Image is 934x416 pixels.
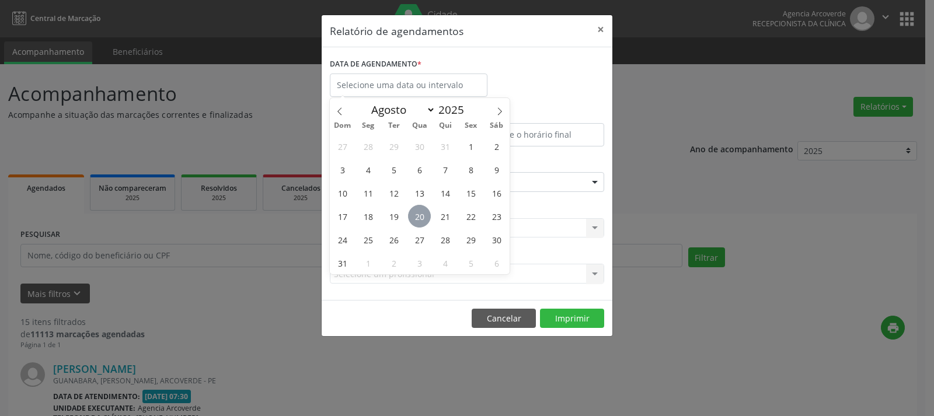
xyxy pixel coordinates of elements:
[331,228,354,251] span: Agosto 24, 2025
[434,228,456,251] span: Agosto 28, 2025
[485,205,508,228] span: Agosto 23, 2025
[331,158,354,181] span: Agosto 3, 2025
[408,205,431,228] span: Agosto 20, 2025
[365,102,435,118] select: Month
[407,122,433,130] span: Qua
[485,158,508,181] span: Agosto 9, 2025
[484,122,510,130] span: Sáb
[330,74,487,97] input: Selecione uma data ou intervalo
[459,251,482,274] span: Setembro 5, 2025
[382,158,405,181] span: Agosto 5, 2025
[382,205,405,228] span: Agosto 19, 2025
[331,181,354,204] span: Agosto 10, 2025
[357,251,379,274] span: Setembro 1, 2025
[435,102,474,117] input: Year
[408,181,431,204] span: Agosto 13, 2025
[330,55,421,74] label: DATA DE AGENDAMENTO
[434,205,456,228] span: Agosto 21, 2025
[357,135,379,158] span: Julho 28, 2025
[408,251,431,274] span: Setembro 3, 2025
[589,15,612,44] button: Close
[459,181,482,204] span: Agosto 15, 2025
[381,122,407,130] span: Ter
[458,122,484,130] span: Sex
[459,228,482,251] span: Agosto 29, 2025
[330,122,356,130] span: Dom
[540,309,604,328] button: Imprimir
[357,181,379,204] span: Agosto 11, 2025
[408,158,431,181] span: Agosto 6, 2025
[331,135,354,158] span: Julho 27, 2025
[357,228,379,251] span: Agosto 25, 2025
[434,181,456,204] span: Agosto 14, 2025
[433,122,458,130] span: Qui
[485,251,508,274] span: Setembro 6, 2025
[330,23,463,39] h5: Relatório de agendamentos
[485,135,508,158] span: Agosto 2, 2025
[408,228,431,251] span: Agosto 27, 2025
[459,205,482,228] span: Agosto 22, 2025
[357,158,379,181] span: Agosto 4, 2025
[459,158,482,181] span: Agosto 8, 2025
[357,205,379,228] span: Agosto 18, 2025
[472,309,536,328] button: Cancelar
[382,251,405,274] span: Setembro 2, 2025
[382,181,405,204] span: Agosto 12, 2025
[485,228,508,251] span: Agosto 30, 2025
[331,251,354,274] span: Agosto 31, 2025
[408,135,431,158] span: Julho 30, 2025
[382,135,405,158] span: Julho 29, 2025
[485,181,508,204] span: Agosto 16, 2025
[459,135,482,158] span: Agosto 1, 2025
[434,135,456,158] span: Julho 31, 2025
[470,123,604,146] input: Selecione o horário final
[382,228,405,251] span: Agosto 26, 2025
[470,105,604,123] label: ATÉ
[434,251,456,274] span: Setembro 4, 2025
[331,205,354,228] span: Agosto 17, 2025
[356,122,381,130] span: Seg
[434,158,456,181] span: Agosto 7, 2025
